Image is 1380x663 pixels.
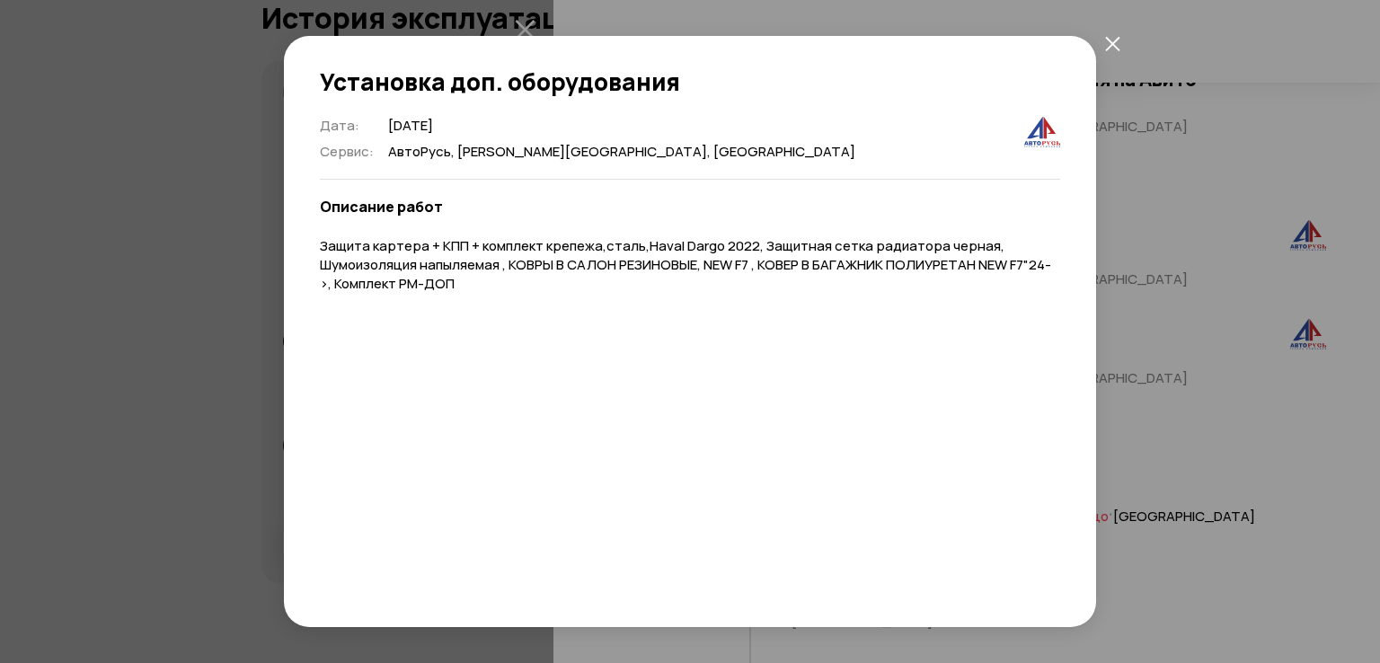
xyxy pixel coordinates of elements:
span: Сервис : [320,142,374,161]
span: Дата : [320,116,359,135]
img: logo [1024,117,1060,147]
span: [DATE] [388,117,855,136]
button: закрыть [1096,27,1128,59]
h5: Описание работ [320,198,1060,216]
h2: Установка доп. оборудования [320,68,1060,95]
p: Защита картера + КПП + комплект крепежа,сталь,Haval Dargo 2022, Защитная сетка радиатора черная, ... [320,237,1060,293]
span: АвтоРусь, [PERSON_NAME][GEOGRAPHIC_DATA], [GEOGRAPHIC_DATA] [388,143,855,162]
